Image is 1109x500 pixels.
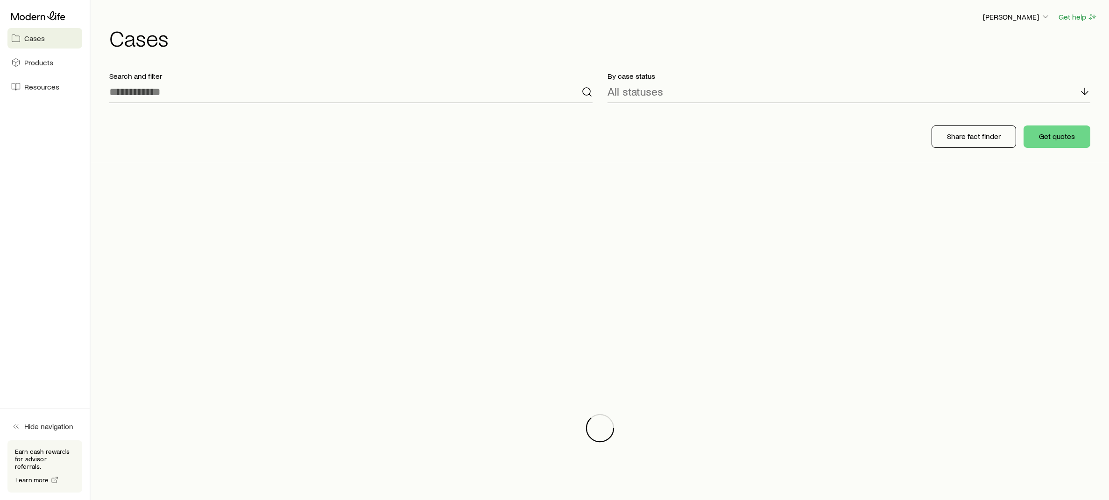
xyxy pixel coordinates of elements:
[7,416,82,437] button: Hide navigation
[24,58,53,67] span: Products
[109,71,593,81] p: Search and filter
[7,440,82,493] div: Earn cash rewards for advisor referrals.Learn more
[1024,125,1090,148] button: Get quotes
[982,12,1051,23] button: [PERSON_NAME]
[7,52,82,73] a: Products
[15,477,49,483] span: Learn more
[24,82,59,91] span: Resources
[947,132,1001,141] p: Share fact finder
[24,422,73,431] span: Hide navigation
[607,71,1091,81] p: By case status
[1058,12,1098,22] button: Get help
[24,34,45,43] span: Cases
[7,28,82,49] a: Cases
[932,125,1016,148] button: Share fact finder
[15,448,75,470] p: Earn cash rewards for advisor referrals.
[109,27,1098,49] h1: Cases
[607,85,663,98] p: All statuses
[983,12,1050,21] p: [PERSON_NAME]
[7,76,82,97] a: Resources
